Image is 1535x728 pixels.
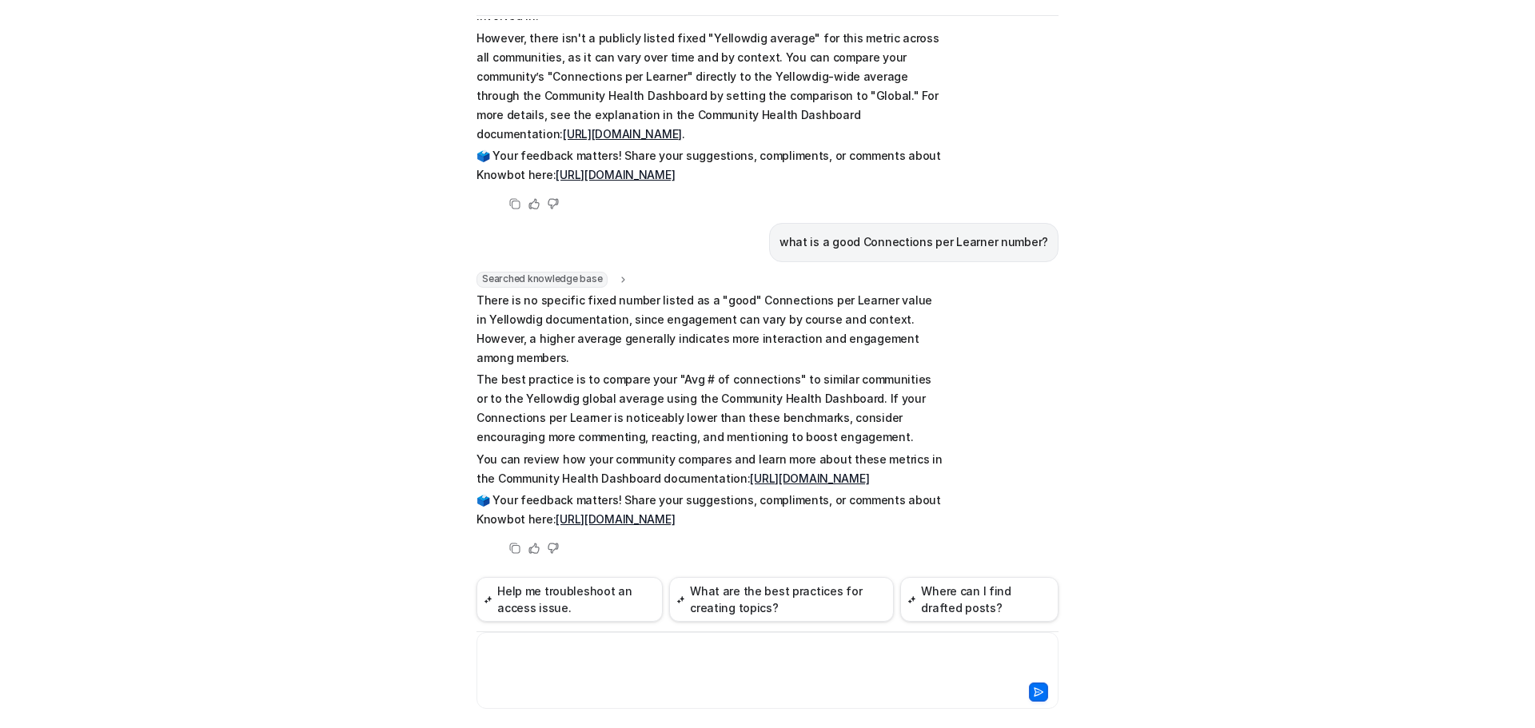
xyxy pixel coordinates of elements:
[476,450,944,488] p: You can review how your community compares and learn more about these metrics in the Community He...
[563,127,682,141] a: [URL][DOMAIN_NAME]
[476,370,944,447] p: The best practice is to compare your "Avg # of connections" to similar communities or to the Yell...
[779,233,1048,252] p: what is a good Connections per Learner number?
[750,471,869,485] a: [URL][DOMAIN_NAME]
[476,146,944,185] p: 🗳️ Your feedback matters! Share your suggestions, compliments, or comments about Knowbot here:
[476,491,944,529] p: 🗳️ Your feedback matters! Share your suggestions, compliments, or comments about Knowbot here:
[476,577,663,622] button: Help me troubleshoot an access issue.
[556,512,675,526] a: [URL][DOMAIN_NAME]
[476,29,944,144] p: However, there isn't a publicly listed fixed "Yellowdig average" for this metric across all commu...
[476,272,608,288] span: Searched knowledge base
[669,577,894,622] button: What are the best practices for creating topics?
[556,168,675,181] a: [URL][DOMAIN_NAME]
[900,577,1059,622] button: Where can I find drafted posts?
[476,291,944,368] p: There is no specific fixed number listed as a "good" Connections per Learner value in Yellowdig d...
